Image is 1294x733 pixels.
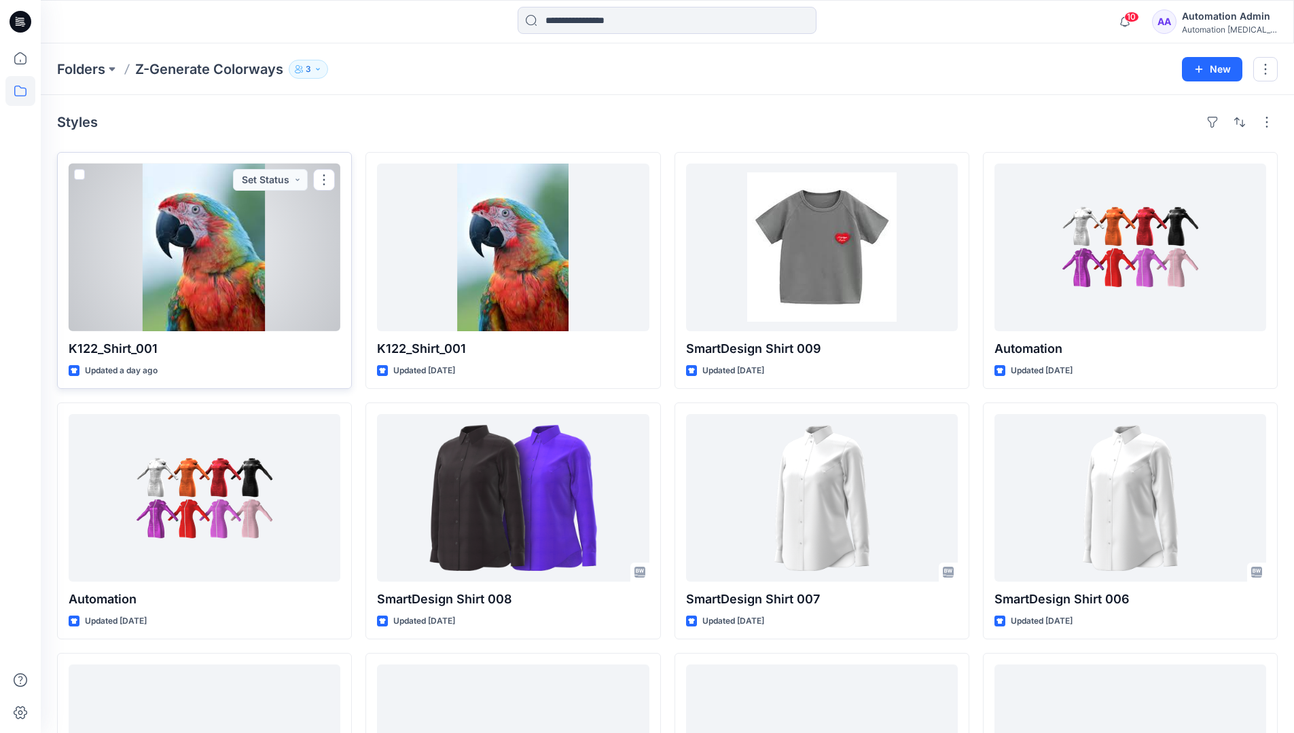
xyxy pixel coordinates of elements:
[702,614,764,628] p: Updated [DATE]
[702,364,764,378] p: Updated [DATE]
[686,164,958,331] a: SmartDesign Shirt 009
[135,60,283,79] p: Z-Generate Colorways
[377,590,649,609] p: SmartDesign Shirt 008
[85,364,158,378] p: Updated a day ago
[994,590,1266,609] p: SmartDesign Shirt 006
[1152,10,1176,34] div: AA
[69,414,340,582] a: Automation
[57,114,98,130] h4: Styles
[306,62,311,77] p: 3
[1011,614,1073,628] p: Updated [DATE]
[686,339,958,358] p: SmartDesign Shirt 009
[85,614,147,628] p: Updated [DATE]
[1182,24,1277,35] div: Automation [MEDICAL_DATA]...
[69,590,340,609] p: Automation
[393,614,455,628] p: Updated [DATE]
[994,164,1266,331] a: Automation
[994,339,1266,358] p: Automation
[1011,364,1073,378] p: Updated [DATE]
[1124,12,1139,22] span: 10
[994,414,1266,582] a: SmartDesign Shirt 006
[1182,8,1277,24] div: Automation Admin
[393,364,455,378] p: Updated [DATE]
[69,339,340,358] p: K122_Shirt_001
[686,414,958,582] a: SmartDesign Shirt 007
[57,60,105,79] a: Folders
[377,164,649,331] a: K122_Shirt_001
[1182,57,1242,81] button: New
[377,414,649,582] a: SmartDesign Shirt 008
[686,590,958,609] p: SmartDesign Shirt 007
[377,339,649,358] p: K122_Shirt_001
[69,164,340,331] a: K122_Shirt_001
[289,60,328,79] button: 3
